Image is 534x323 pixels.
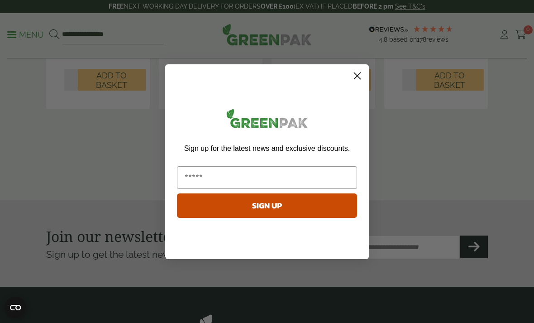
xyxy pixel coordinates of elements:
[349,68,365,84] button: Close dialog
[177,105,357,135] img: greenpak_logo
[177,193,357,218] button: SIGN UP
[184,145,350,152] span: Sign up for the latest news and exclusive discounts.
[177,166,357,189] input: Email
[5,297,26,318] button: Open CMP widget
